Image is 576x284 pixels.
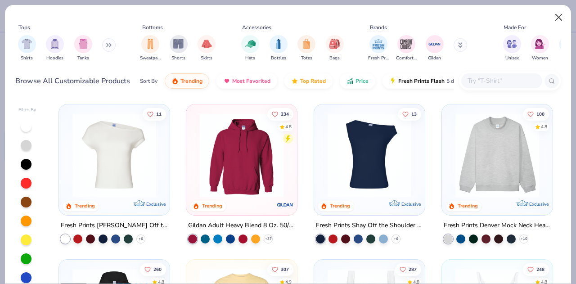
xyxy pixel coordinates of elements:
[198,35,216,62] button: filter button
[281,267,289,271] span: 307
[398,77,445,85] span: Fresh Prints Flash
[372,37,385,51] img: Fresh Prints Image
[74,35,92,62] button: filter button
[301,55,312,62] span: Totes
[270,35,288,62] div: filter for Bottles
[61,220,168,231] div: Fresh Prints [PERSON_NAME] Off the Shoulder Top
[274,39,283,49] img: Bottles Image
[426,35,444,62] button: filter button
[160,113,253,197] img: 89f4990a-e188-452c-92a7-dc547f941a57
[323,113,416,197] img: 5716b33b-ee27-473a-ad8a-9b8687048459
[428,37,441,51] img: Gildan Image
[400,37,413,51] img: Comfort Colors Image
[520,236,527,242] span: + 10
[241,35,259,62] button: filter button
[145,39,155,49] img: Sweatpants Image
[451,113,544,197] img: f5d85501-0dbb-4ee4-b115-c08fa3845d83
[139,236,143,242] span: + 6
[156,112,162,116] span: 11
[409,267,417,271] span: 287
[291,77,298,85] img: TopRated.gif
[389,77,396,85] img: flash.gif
[22,39,32,49] img: Shirts Image
[245,55,255,62] span: Hats
[268,263,294,275] button: Like
[531,35,549,62] button: filter button
[245,39,256,49] img: Hats Image
[394,236,398,242] span: + 6
[173,39,184,49] img: Shorts Image
[550,9,567,26] button: Close
[536,112,544,116] span: 100
[284,73,333,89] button: Top Rated
[21,55,33,62] span: Shirts
[18,35,36,62] button: filter button
[297,35,315,62] button: filter button
[142,23,163,32] div: Bottoms
[370,23,387,32] div: Brands
[143,108,166,120] button: Like
[467,76,536,86] input: Try "T-Shirt"
[180,77,202,85] span: Trending
[195,113,288,197] img: 01756b78-01f6-4cc6-8d8a-3c30c1a0c8ac
[396,55,417,62] span: Comfort Colors
[398,108,421,120] button: Like
[18,23,30,32] div: Tops
[541,123,547,130] div: 4.8
[395,263,421,275] button: Like
[316,220,423,231] div: Fresh Prints Shay Off the Shoulder Tank
[18,107,36,113] div: Filter By
[326,35,344,62] button: filter button
[232,77,270,85] span: Most Favorited
[74,35,92,62] div: filter for Tanks
[444,220,551,231] div: Fresh Prints Denver Mock Neck Heavyweight Sweatshirt
[68,113,161,197] img: a1c94bf0-cbc2-4c5c-96ec-cab3b8502a7f
[368,55,389,62] span: Fresh Prints
[411,112,417,116] span: 13
[265,236,272,242] span: + 37
[140,55,161,62] span: Sweatpants
[198,35,216,62] div: filter for Skirts
[396,35,417,62] button: filter button
[171,77,179,85] img: trending.gif
[300,77,326,85] span: Top Rated
[146,201,165,207] span: Exclusive
[396,35,417,62] div: filter for Comfort Colors
[505,55,519,62] span: Unisex
[15,76,130,86] div: Browse All Customizable Products
[271,55,286,62] span: Bottles
[368,35,389,62] button: filter button
[529,201,549,207] span: Exclusive
[216,73,277,89] button: Most Favorited
[507,39,517,49] img: Unisex Image
[165,73,209,89] button: Trending
[340,73,375,89] button: Price
[170,35,188,62] div: filter for Shorts
[535,39,545,49] img: Women Image
[368,35,389,62] div: filter for Fresh Prints
[276,196,294,214] img: Gildan logo
[202,39,212,49] img: Skirts Image
[504,23,526,32] div: Made For
[50,39,60,49] img: Hoodies Image
[503,35,521,62] button: filter button
[401,201,421,207] span: Exclusive
[531,35,549,62] div: filter for Women
[523,263,549,275] button: Like
[171,55,185,62] span: Shorts
[46,55,63,62] span: Hoodies
[241,35,259,62] div: filter for Hats
[268,108,294,120] button: Like
[297,35,315,62] div: filter for Totes
[140,77,157,85] div: Sort By
[201,55,212,62] span: Skirts
[223,77,230,85] img: most_fav.gif
[170,35,188,62] button: filter button
[153,267,162,271] span: 260
[281,112,289,116] span: 234
[18,35,36,62] div: filter for Shirts
[46,35,64,62] button: filter button
[46,35,64,62] div: filter for Hoodies
[326,35,344,62] div: filter for Bags
[446,76,480,86] span: 5 day delivery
